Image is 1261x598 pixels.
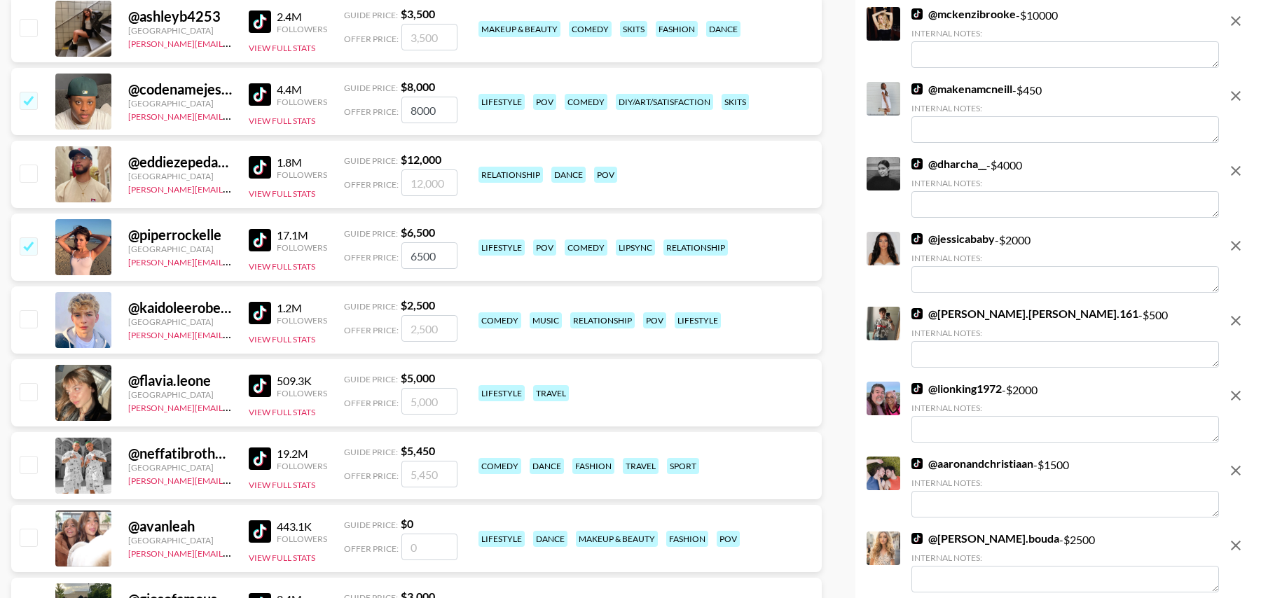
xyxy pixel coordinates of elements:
[401,242,457,269] input: 6,500
[401,225,435,239] strong: $ 6,500
[344,301,398,312] span: Guide Price:
[911,383,923,394] img: TikTok
[478,531,525,547] div: lifestyle
[277,10,327,24] div: 2.4M
[663,239,728,256] div: relationship
[911,457,1219,517] div: - $ 1500
[911,552,1219,563] div: Internal Notes:
[717,531,740,547] div: pov
[616,94,713,110] div: diy/art/satisfaction
[1222,382,1250,410] button: remove
[478,312,521,328] div: comedy
[277,97,327,107] div: Followers
[401,388,457,415] input: 5,000
[128,545,336,559] a: [PERSON_NAME][EMAIL_ADDRESS][DOMAIN_NAME]
[911,103,1219,113] div: Internal Notes:
[249,302,271,324] img: TikTok
[401,517,413,530] strong: $ 0
[594,167,617,183] div: pov
[667,458,699,474] div: sport
[565,94,607,110] div: comedy
[128,98,232,109] div: [GEOGRAPHIC_DATA]
[570,312,635,328] div: relationship
[128,400,336,413] a: [PERSON_NAME][EMAIL_ADDRESS][DOMAIN_NAME]
[1222,82,1250,110] button: remove
[478,167,543,183] div: relationship
[911,83,923,95] img: TikTok
[128,109,336,122] a: [PERSON_NAME][EMAIL_ADDRESS][DOMAIN_NAME]
[249,83,271,106] img: TikTok
[277,461,327,471] div: Followers
[533,239,556,256] div: pov
[530,458,564,474] div: dance
[911,28,1219,39] div: Internal Notes:
[551,167,586,183] div: dance
[1222,457,1250,485] button: remove
[249,334,315,345] button: View Full Stats
[911,178,1219,188] div: Internal Notes:
[128,473,336,486] a: [PERSON_NAME][EMAIL_ADDRESS][DOMAIN_NAME]
[277,520,327,534] div: 443.1K
[277,315,327,326] div: Followers
[128,36,336,49] a: [PERSON_NAME][EMAIL_ADDRESS][DOMAIN_NAME]
[344,228,398,239] span: Guide Price:
[911,458,923,469] img: TikTok
[478,239,525,256] div: lifestyle
[128,372,232,389] div: @ flavia.leone
[623,458,659,474] div: travel
[277,534,327,544] div: Followers
[401,444,435,457] strong: $ 5,450
[1222,232,1250,260] button: remove
[911,308,923,319] img: TikTok
[249,520,271,543] img: TikTok
[911,7,1219,68] div: - $ 10000
[128,254,336,267] a: [PERSON_NAME][EMAIL_ADDRESS][DOMAIN_NAME]
[576,531,658,547] div: makeup & beauty
[344,179,399,190] span: Offer Price:
[675,312,721,328] div: lifestyle
[344,374,398,384] span: Guide Price:
[911,157,986,171] a: @dharcha__
[911,457,1033,471] a: @aaronandchristiaan
[344,520,398,530] span: Guide Price:
[533,94,556,110] div: pov
[401,7,435,20] strong: $ 3,500
[911,328,1219,338] div: Internal Notes:
[128,535,232,545] div: [GEOGRAPHIC_DATA]
[128,299,232,317] div: @ kaidoleerobertslife
[911,253,1219,263] div: Internal Notes:
[478,385,525,401] div: lifestyle
[249,447,271,470] img: TikTok
[249,480,315,490] button: View Full Stats
[277,242,327,253] div: Followers
[128,389,232,400] div: [GEOGRAPHIC_DATA]
[128,81,232,98] div: @ codenamejesse
[277,301,327,315] div: 1.2M
[128,181,336,195] a: [PERSON_NAME][EMAIL_ADDRESS][DOMAIN_NAME]
[401,298,435,312] strong: $ 2,500
[666,531,708,547] div: fashion
[249,552,315,563] button: View Full Stats
[249,156,271,179] img: TikTok
[344,325,399,335] span: Offer Price:
[565,239,607,256] div: comedy
[344,155,398,166] span: Guide Price:
[249,261,315,272] button: View Full Stats
[572,458,614,474] div: fashion
[401,80,435,93] strong: $ 8,000
[911,233,923,244] img: TikTok
[569,21,612,37] div: comedy
[128,517,232,535] div: @ avanleah
[277,388,327,398] div: Followers
[643,312,666,328] div: pov
[1222,531,1250,559] button: remove
[249,43,315,53] button: View Full Stats
[277,447,327,461] div: 19.2M
[344,106,399,117] span: Offer Price:
[128,445,232,462] div: @ neffatibrothers
[911,7,1016,21] a: @mckenzibrooke
[128,317,232,327] div: [GEOGRAPHIC_DATA]
[249,375,271,397] img: TikTok
[478,21,560,37] div: makeup & beauty
[911,307,1219,368] div: - $ 500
